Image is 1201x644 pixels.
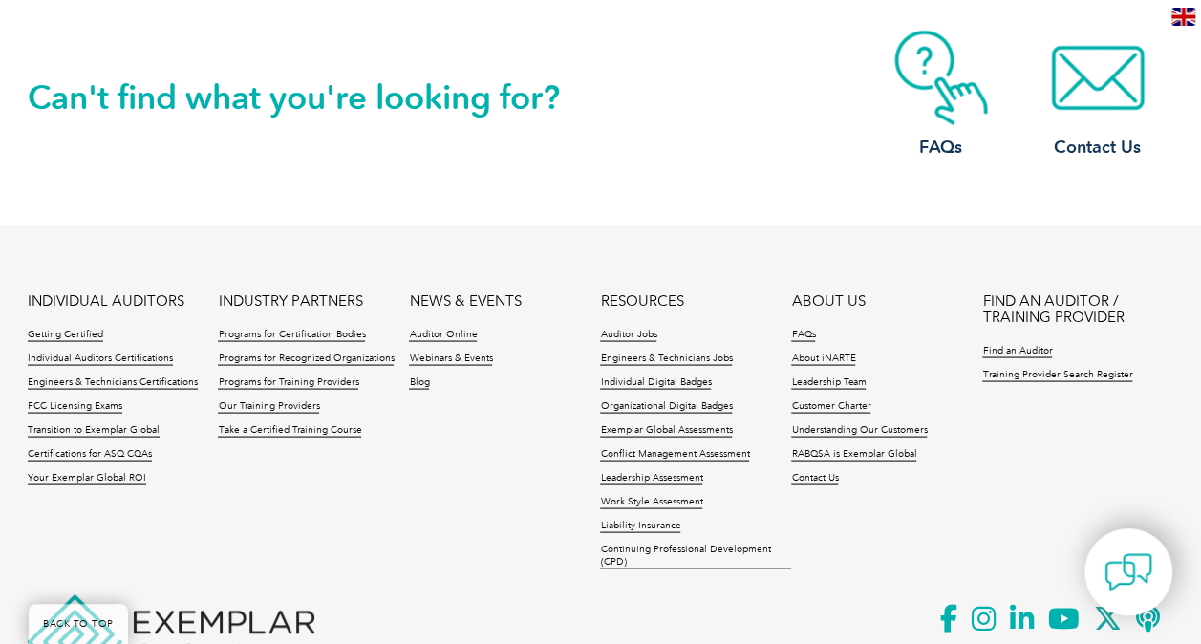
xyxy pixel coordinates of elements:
[865,30,1018,125] img: contact-faq.webp
[28,352,173,365] a: Individual Auditors Certifications
[28,376,198,389] a: Engineers & Technicians Certifications
[791,447,916,461] a: RABQSA is Exemplar Global
[28,292,184,309] a: INDIVIDUAL AUDITORS
[28,471,146,484] a: Your Exemplar Global ROI
[791,292,865,309] a: ABOUT US
[1021,30,1174,125] img: contact-email.webp
[600,471,702,484] a: Leadership Assessment
[865,30,1018,159] a: FAQs
[600,543,791,569] a: Continuing Professional Development (CPD)
[791,328,815,341] a: FAQs
[600,376,711,389] a: Individual Digital Badges
[600,519,680,532] a: Liability Insurance
[28,423,160,437] a: Transition to Exemplar Global
[982,344,1052,357] a: Find an Auditor
[791,376,866,389] a: Leadership Team
[218,352,394,365] a: Programs for Recognized Organizations
[28,399,122,413] a: FCC Licensing Exams
[791,423,927,437] a: Understanding Our Customers
[1104,548,1152,596] img: contact-chat.png
[600,495,702,508] a: Work Style Assessment
[982,292,1173,325] a: FIND AN AUDITOR / TRAINING PROVIDER
[791,399,870,413] a: Customer Charter
[600,328,656,341] a: Auditor Jobs
[409,292,521,309] a: NEWS & EVENTS
[218,292,362,309] a: INDUSTRY PARTNERS
[1171,8,1195,26] img: en
[600,352,732,365] a: Engineers & Technicians Jobs
[28,447,152,461] a: Certifications for ASQ CQAs
[28,81,601,112] h2: Can't find what you're looking for?
[865,135,1018,159] h3: FAQs
[791,471,838,484] a: Contact Us
[600,399,732,413] a: Organizational Digital Badges
[600,292,683,309] a: RESOURCES
[218,399,319,413] a: Our Training Providers
[409,328,477,341] a: Auditor Online
[28,328,103,341] a: Getting Certified
[791,352,855,365] a: About iNARTE
[409,352,492,365] a: Webinars & Events
[1021,30,1174,159] a: Contact Us
[1021,135,1174,159] h3: Contact Us
[600,447,749,461] a: Conflict Management Assessment
[409,376,429,389] a: Blog
[218,423,361,437] a: Take a Certified Training Course
[982,368,1132,381] a: Training Provider Search Register
[29,604,128,644] a: BACK TO TOP
[218,328,365,341] a: Programs for Certification Bodies
[600,423,732,437] a: Exemplar Global Assessments
[218,376,358,389] a: Programs for Training Providers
